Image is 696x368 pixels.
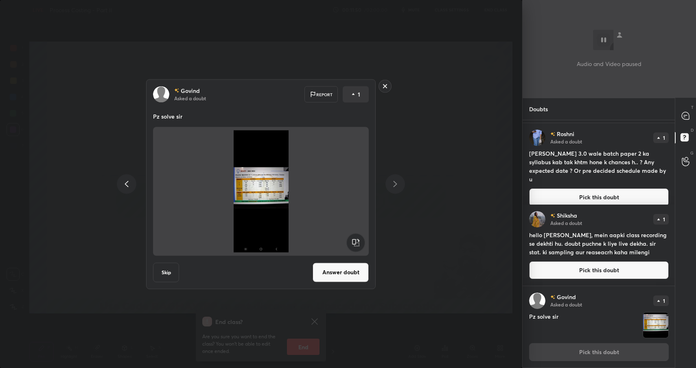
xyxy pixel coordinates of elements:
p: Asked a doubt [550,220,582,226]
p: D [691,127,694,133]
img: no-rating-badge.077c3623.svg [550,132,555,137]
button: Pick this doubt [529,188,669,206]
h4: [PERSON_NAME] 3.0 wale batch paper 2 ka syllabus kab tak khtm hone k chances h.. ? Any expected d... [529,149,669,183]
p: Doubts [523,98,554,120]
p: Roshni [557,131,574,137]
img: 1756971800ESXSN1.JPEG [643,313,668,338]
p: Shiksha [557,212,577,219]
p: Govind [181,87,200,94]
p: G [690,150,694,156]
button: Pick this doubt [529,261,669,279]
img: 210c35423b0a43fd90e50c7ab66346eb.jpg [529,130,545,146]
p: Audio and Video paused [577,59,641,68]
p: Asked a doubt [550,138,582,145]
p: 1 [663,298,665,303]
p: Govind [557,294,576,300]
p: T [691,104,694,110]
p: 1 [663,135,665,140]
p: 1 [663,217,665,222]
p: 1 [358,90,360,98]
p: Asked a doubt [550,301,582,308]
img: no-rating-badge.077c3623.svg [550,214,555,218]
img: e0a5845a2b1642868c04df33872d1d7a.jpg [529,211,545,227]
p: Asked a doubt [174,95,206,101]
h4: Pz solve sir [529,312,639,338]
button: Skip [153,262,179,282]
img: no-rating-badge.077c3623.svg [174,88,179,93]
img: default.png [153,86,169,102]
img: default.png [529,293,545,309]
p: Pz solve sir [153,112,369,120]
img: no-rating-badge.077c3623.svg [550,295,555,300]
div: Report [304,86,338,102]
h4: hello [PERSON_NAME], mein aapki class recording se dekhti hu. doubt puchne k liye live dekha. sir... [529,231,669,256]
div: grid [523,120,675,368]
img: 1756971800ESXSN1.JPEG [163,130,359,252]
button: Answer doubt [313,262,369,282]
